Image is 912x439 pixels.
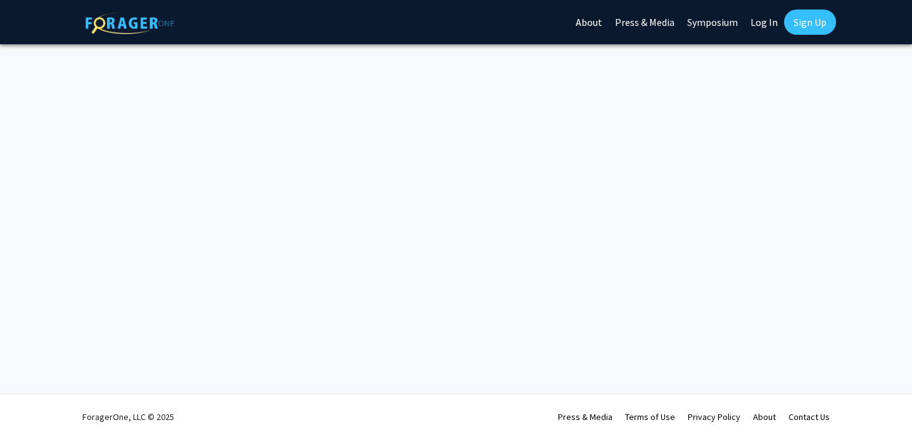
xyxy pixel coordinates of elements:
a: Sign Up [784,9,836,35]
div: ForagerOne, LLC © 2025 [82,395,174,439]
a: About [753,411,776,423]
a: Press & Media [558,411,612,423]
img: ForagerOne Logo [85,12,174,34]
a: Contact Us [788,411,830,423]
a: Privacy Policy [688,411,740,423]
a: Terms of Use [625,411,675,423]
